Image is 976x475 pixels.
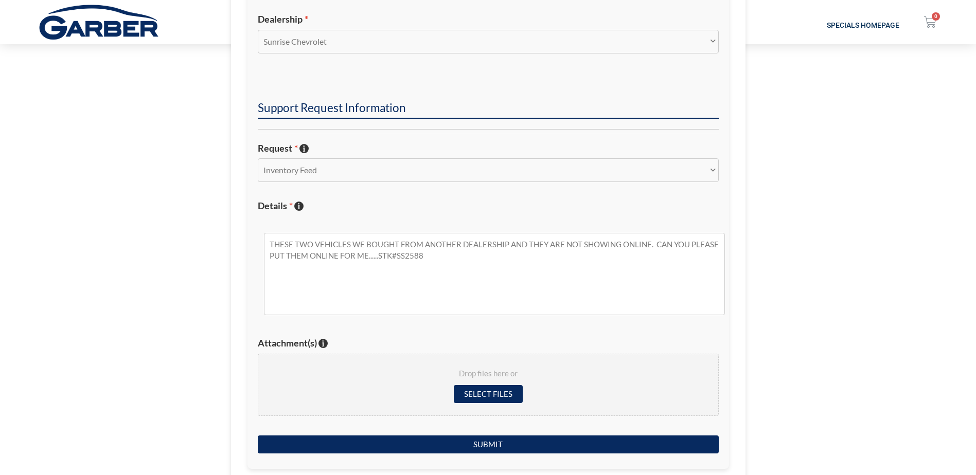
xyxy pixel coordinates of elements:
input: Submit [258,435,719,453]
span: Request [258,142,298,154]
span: Drop files here or [271,367,706,381]
span: Details [258,200,293,211]
span: Attachment(s) [258,337,317,349]
input: Select files [454,385,523,403]
h2: Support Request Information [258,100,719,119]
label: Dealership [258,13,719,25]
